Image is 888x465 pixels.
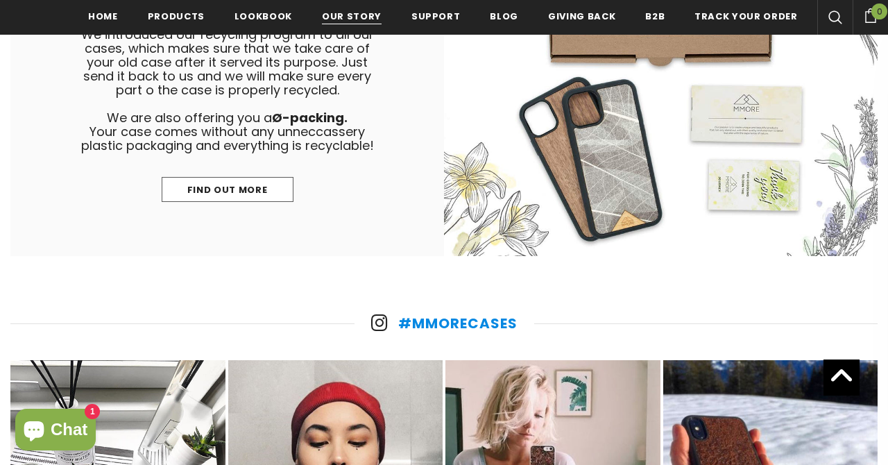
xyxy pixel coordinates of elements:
[187,183,267,196] span: Find out more
[398,314,518,333] a: #MMORECases
[694,10,797,23] span: Track your order
[411,10,461,23] span: support
[322,10,382,23] span: Our Story
[162,177,293,202] a: Find out more
[548,10,615,23] span: Giving back
[853,6,888,23] a: 0
[234,10,292,23] span: Lookbook
[490,10,518,23] span: Blog
[88,10,118,23] span: Home
[272,109,348,126] b: Ø-packing.
[871,3,887,19] span: 0
[148,10,205,23] span: Products
[11,409,100,454] inbox-online-store-chat: Shopify online store chat
[645,10,665,23] span: B2B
